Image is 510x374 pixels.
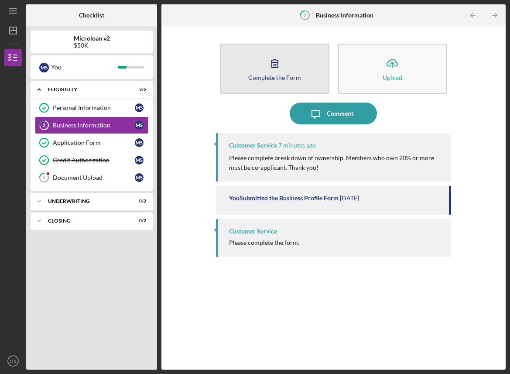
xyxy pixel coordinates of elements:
div: Eligibility [48,87,124,92]
div: Please complete the form. [229,239,299,246]
div: Customer Service [229,142,277,149]
div: Closing [48,218,124,223]
button: Comment [290,103,377,124]
div: Comment [327,103,353,124]
div: Customer Service [229,228,277,235]
div: M S [135,103,144,112]
a: Personal InformationMS [35,99,148,117]
div: Application Form [53,139,135,146]
div: Personal Information [53,104,135,111]
a: Application FormMS [35,134,148,151]
div: Credit Authorization [53,157,135,164]
div: 0 / 2 [130,218,146,223]
div: 3 / 5 [130,87,146,92]
div: Document Upload [53,174,135,181]
a: 5Document UploadMS [35,169,148,186]
b: Microloan v2 [74,35,110,42]
div: M S [39,63,49,72]
div: M S [135,173,144,182]
div: Business Information [53,122,135,129]
div: M S [135,121,144,130]
time: 2025-08-20 01:42 [340,195,359,202]
a: Credit AuthorizationMS [35,151,148,169]
div: 0 / 2 [130,199,146,204]
div: You Submitted the Business Profile Form [229,195,339,202]
p: Please complete break down of ownership. Members who own 20% or more must be co-applicant. Thank ... [229,153,442,173]
tspan: 2 [43,123,45,128]
button: MS [4,352,22,370]
text: MS [10,359,16,364]
b: Business Information [316,12,373,19]
div: M S [135,156,144,165]
a: 2Business InformationMS [35,117,148,134]
div: M S [135,138,144,147]
button: Upload [338,44,447,94]
div: Complete the Form [248,74,301,81]
div: Upload [383,74,402,81]
div: $50K [74,42,110,49]
tspan: 2 [304,12,306,18]
tspan: 5 [43,175,45,181]
time: 2025-08-25 17:30 [278,142,316,149]
div: You [51,60,118,75]
b: Checklist [79,12,104,19]
button: Complete the Form [220,44,329,94]
div: Underwriting [48,199,124,204]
